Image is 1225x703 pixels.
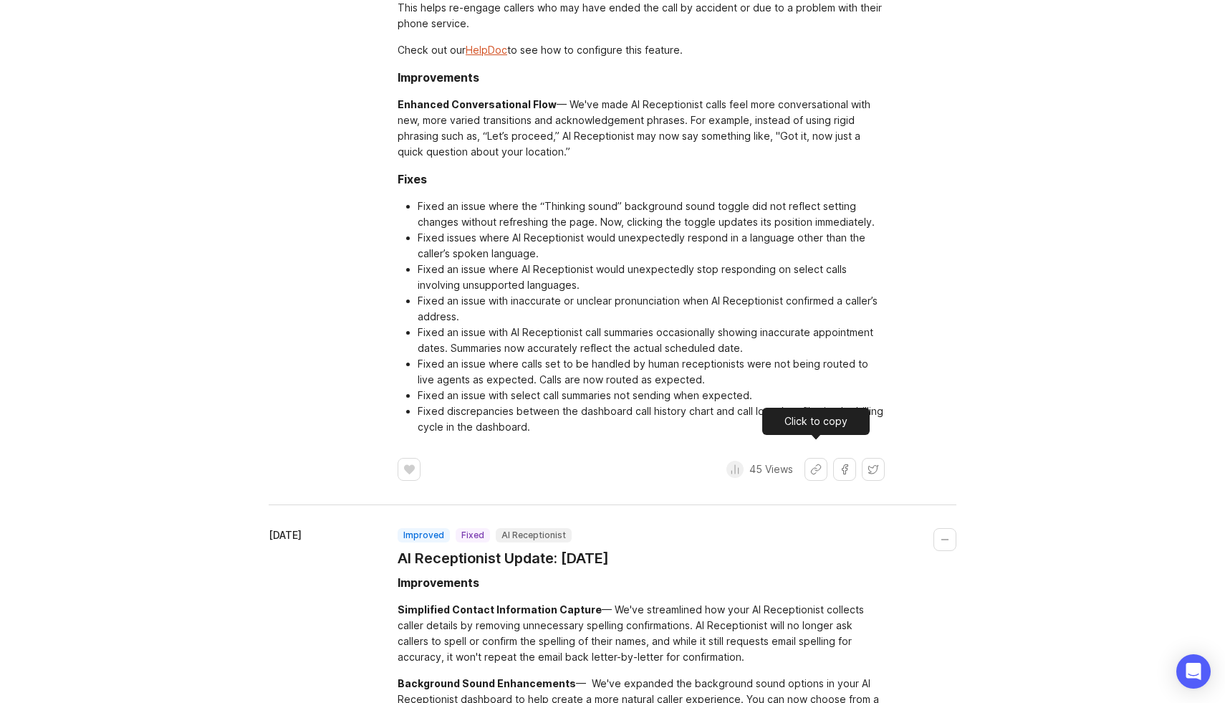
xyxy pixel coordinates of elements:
[466,44,507,56] a: HelpDoc
[461,530,484,541] p: fixed
[418,356,885,388] li: Fixed an issue where calls set to be handled by human receptionists were not being routed to live...
[418,262,885,293] li: Fixed an issue where AI Receptionist would unexpectedly stop responding on select calls involving...
[501,530,566,541] p: AI Receptionist
[418,230,885,262] li: Fixed issues where AI Receptionist would unexpectedly respond in a language other than the caller...
[749,462,793,477] p: 45 Views
[398,574,479,591] div: Improvements
[418,325,885,356] li: Fixed an issue with AI Receptionist call summaries occasionally showing inaccurate appointment da...
[804,458,827,481] button: Share link
[398,677,576,689] div: Background Sound Enhancements
[398,171,427,188] div: Fixes
[418,293,885,325] li: Fixed an issue with inaccurate or unclear pronunciation when AI Receptionist confirmed a caller’s...
[398,602,885,665] div: — We've streamlined how your AI Receptionist collects caller details by removing unnecessary spel...
[398,97,885,160] div: — We've made AI Receptionist calls feel more conversational with new, more varied transitions and...
[1176,654,1211,689] div: Open Intercom Messenger
[398,548,609,568] a: AI Receptionist Update: [DATE]
[833,458,856,481] button: Share on Facebook
[403,530,444,541] p: improved
[933,528,956,551] button: Collapse changelog entry
[418,199,885,230] li: Fixed an issue where the “Thinking sound” background sound toggle did not reflect setting changes...
[418,403,885,435] li: Fixed discrepancies between the dashboard call history chart and call log when filtering by billi...
[398,69,479,86] div: Improvements
[269,529,302,541] time: [DATE]
[398,98,557,110] div: Enhanced Conversational Flow
[762,408,870,435] div: Click to copy
[418,388,885,403] li: Fixed an issue with select call summaries not sending when expected.
[862,458,885,481] button: Share on X
[398,42,885,58] div: Check out our to see how to configure this feature.
[398,603,602,616] div: Simplified Contact Information Capture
